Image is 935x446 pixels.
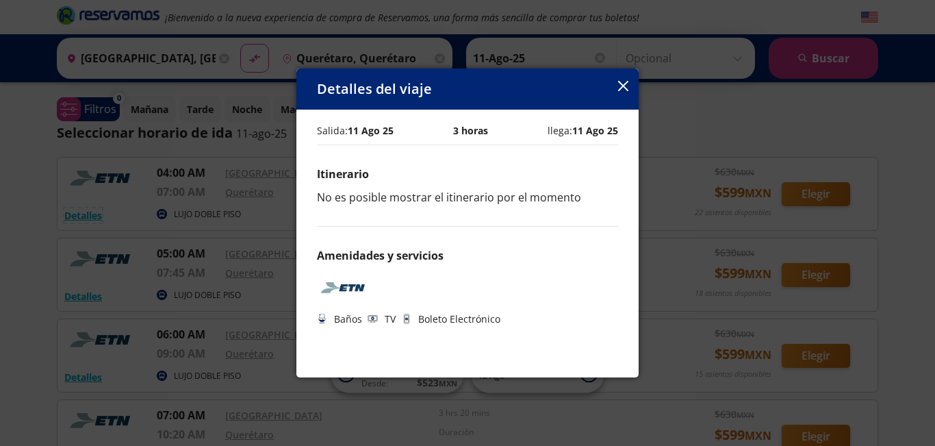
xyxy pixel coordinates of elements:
[317,79,432,99] p: Detalles del viaje
[548,123,618,138] p: llega:
[385,312,396,326] p: TV
[334,312,362,326] p: Baños
[572,124,618,137] b: 11 Ago 25
[453,123,488,138] p: 3 horas
[317,189,618,206] p: No es posible mostrar el itinerario por el momento
[317,123,394,138] p: Salida:
[317,247,618,264] p: Amenidades y servicios
[317,166,618,182] p: Itinerario
[348,124,394,137] b: 11 Ago 25
[317,277,372,298] img: ETN
[418,312,500,326] p: Boleto Electrónico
